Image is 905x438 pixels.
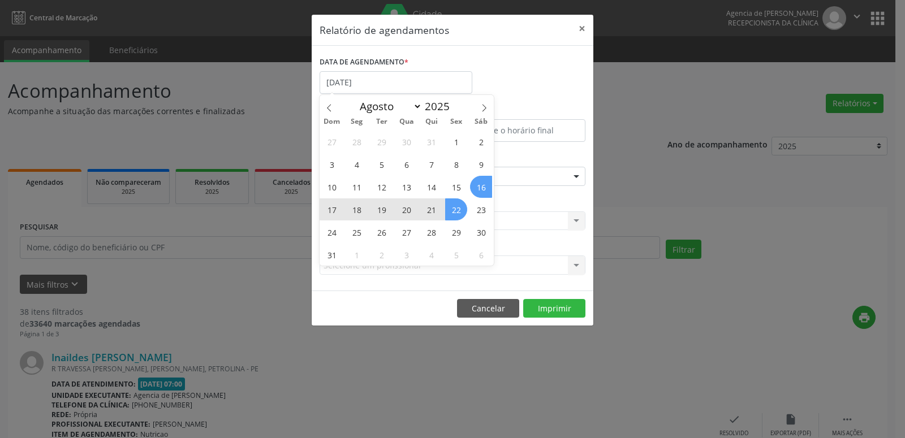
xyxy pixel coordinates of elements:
[445,153,467,175] span: Agosto 8, 2025
[470,244,492,266] span: Setembro 6, 2025
[369,118,394,125] span: Ter
[346,198,368,220] span: Agosto 18, 2025
[346,153,368,175] span: Agosto 4, 2025
[420,176,442,198] span: Agosto 14, 2025
[419,118,444,125] span: Qui
[571,15,593,42] button: Close
[395,221,417,243] span: Agosto 27, 2025
[370,176,393,198] span: Agosto 12, 2025
[420,131,442,153] span: Julho 31, 2025
[321,153,343,175] span: Agosto 3, 2025
[394,118,419,125] span: Qua
[470,131,492,153] span: Agosto 2, 2025
[370,198,393,220] span: Agosto 19, 2025
[370,131,393,153] span: Julho 29, 2025
[320,54,408,71] label: DATA DE AGENDAMENTO
[395,244,417,266] span: Setembro 3, 2025
[420,244,442,266] span: Setembro 4, 2025
[470,153,492,175] span: Agosto 9, 2025
[420,153,442,175] span: Agosto 7, 2025
[395,198,417,220] span: Agosto 20, 2025
[445,244,467,266] span: Setembro 5, 2025
[346,131,368,153] span: Julho 28, 2025
[320,118,344,125] span: Dom
[469,118,494,125] span: Sáb
[395,176,417,198] span: Agosto 13, 2025
[457,299,519,318] button: Cancelar
[470,176,492,198] span: Agosto 16, 2025
[445,131,467,153] span: Agosto 1, 2025
[346,176,368,198] span: Agosto 11, 2025
[320,23,449,37] h5: Relatório de agendamentos
[320,71,472,94] input: Selecione uma data ou intervalo
[321,198,343,220] span: Agosto 17, 2025
[444,118,469,125] span: Sex
[346,221,368,243] span: Agosto 25, 2025
[344,118,369,125] span: Seg
[346,244,368,266] span: Setembro 1, 2025
[420,221,442,243] span: Agosto 28, 2025
[395,153,417,175] span: Agosto 6, 2025
[523,299,585,318] button: Imprimir
[370,221,393,243] span: Agosto 26, 2025
[321,131,343,153] span: Julho 27, 2025
[420,198,442,220] span: Agosto 21, 2025
[445,221,467,243] span: Agosto 29, 2025
[321,221,343,243] span: Agosto 24, 2025
[445,198,467,220] span: Agosto 22, 2025
[370,153,393,175] span: Agosto 5, 2025
[321,244,343,266] span: Agosto 31, 2025
[321,176,343,198] span: Agosto 10, 2025
[354,98,422,114] select: Month
[445,176,467,198] span: Agosto 15, 2025
[470,221,492,243] span: Agosto 30, 2025
[395,131,417,153] span: Julho 30, 2025
[422,99,459,114] input: Year
[370,244,393,266] span: Setembro 2, 2025
[455,119,585,142] input: Selecione o horário final
[455,102,585,119] label: ATÉ
[470,198,492,220] span: Agosto 23, 2025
